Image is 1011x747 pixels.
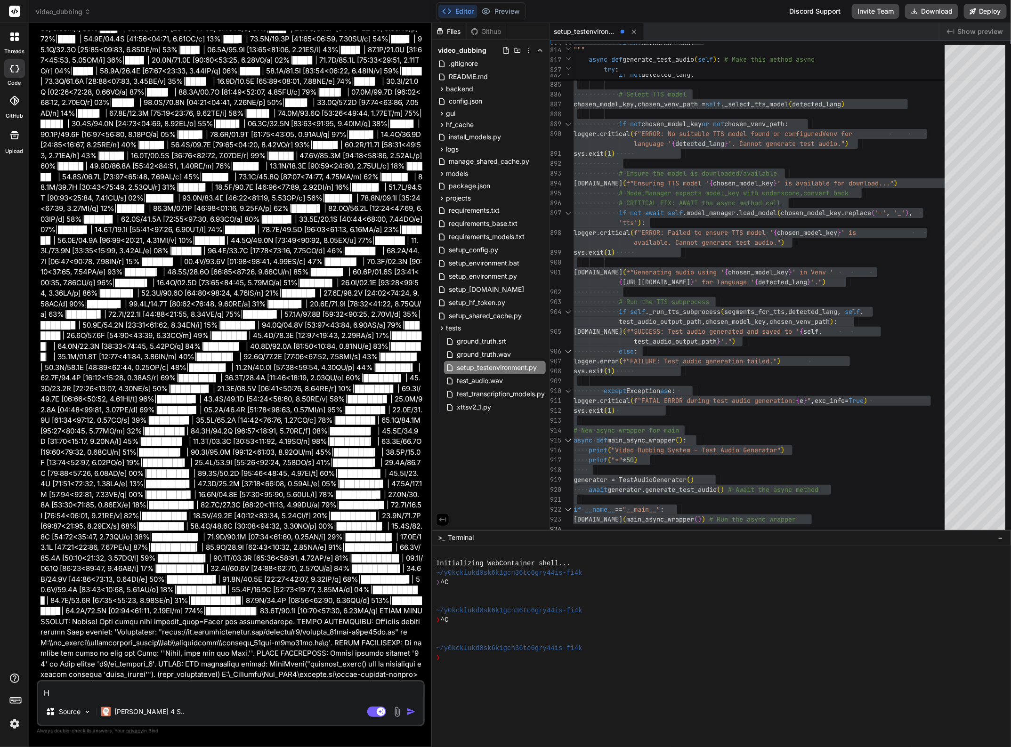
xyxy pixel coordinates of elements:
span: self [668,209,683,217]
span: == [615,505,623,514]
span: async [589,55,607,64]
span: language ' [634,139,671,148]
span: __name__ [585,505,615,514]
span: video_dubbing [36,7,91,16]
span: tests [446,323,461,333]
div: 920 [550,485,561,495]
span: if [619,209,626,217]
span: ) [611,367,615,375]
span: setup_testenvironment.py [456,362,538,373]
span: if [619,307,626,316]
span: ) [777,357,781,365]
div: 921 [550,495,561,505]
button: Preview [477,5,524,18]
span: else [619,347,634,355]
span: { [800,327,803,336]
span: generator = TestAudioGenerator [574,475,687,484]
span: .gitignore [448,58,479,69]
span: # Run the TTS subprocess [619,297,709,306]
span: f"FAILURE: Test audio generation failed." [623,357,777,365]
span: 'tts' [619,218,638,227]
span: self [698,55,713,64]
span: logger.critical [574,228,630,237]
span: # New async wrapper for main [574,426,679,434]
span: def [596,436,607,444]
span: { [724,268,728,276]
span: e [668,386,671,395]
span: ' for language ' [694,278,754,286]
div: 922 [550,505,561,514]
div: 886 [550,89,561,99]
span: ( [604,406,607,415]
div: 923 [550,514,561,524]
span: .model_manager.load_model [683,209,777,217]
span: config.json [448,96,483,107]
div: 909 [550,376,561,386]
span: requirements.txt [448,205,501,216]
span: ._select_tts_model [720,100,788,108]
div: 899 [550,248,561,257]
div: 912 [550,406,561,416]
span: # Run the async wrapper [709,515,796,523]
span: video_dubbing [438,46,486,55]
span: # Select TTS model [619,90,687,98]
span: ( [720,307,724,316]
label: threads [4,48,24,56]
span: test_transcription_models.py [456,388,546,400]
div: 914 [550,426,561,435]
span: ) [611,406,615,415]
div: 924 [550,524,561,534]
span: xttsv2_1.py [456,402,492,413]
span: : [634,347,638,355]
span: 817 [550,55,561,65]
span: ' is [841,228,856,237]
span: ( [604,149,607,158]
span: ) [732,337,736,345]
span: ( [607,456,611,464]
div: 896 [550,198,561,208]
span: ) [698,515,702,523]
span: { [671,139,675,148]
span: Exception [626,386,660,395]
span: [DOMAIN_NAME] [574,515,623,523]
span: "__main__" [623,505,660,514]
span: ( [607,446,611,454]
span: setup_environment.py [448,271,518,282]
span: setup_shared_cache.py [448,310,523,321]
div: 906 [550,346,561,356]
span: " [807,396,811,405]
img: Claude 4 Sonnet [101,707,111,716]
span: } [837,228,841,237]
span: ( [717,485,720,494]
span: logger.critical [574,396,630,405]
span: detected_lang [641,70,690,79]
div: 901 [550,267,561,277]
span: , [909,209,913,217]
div: 904 [550,307,561,317]
span: '. Cannot generate test audio." [728,139,845,148]
span: ) [841,100,845,108]
span: def [611,55,623,64]
span: ( [694,55,698,64]
span: README.md [448,71,489,82]
div: Github [467,27,506,36]
div: 919 [550,475,561,485]
div: Discord Support [784,4,846,19]
span: detected_lang [675,139,724,148]
span: ) [864,396,867,405]
span: backend [446,84,473,94]
span: chosen_model_key [574,100,634,108]
span: , [785,307,788,316]
span: − [998,533,1003,542]
span: if [574,505,581,514]
div: 907 [550,356,561,366]
span: ) [781,446,785,454]
span: ( [687,475,690,484]
span: ( [675,436,679,444]
span: segments_for_tts [724,307,785,316]
label: code [8,79,21,87]
span: if [619,120,626,128]
span: e [800,396,803,405]
div: 908 [550,366,561,376]
span: except [604,386,626,395]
